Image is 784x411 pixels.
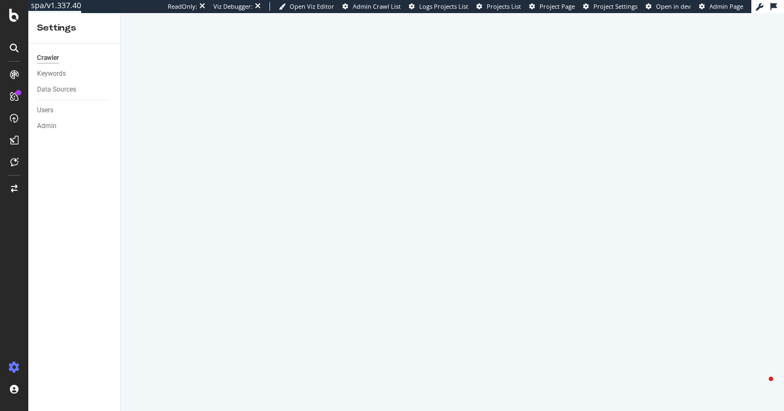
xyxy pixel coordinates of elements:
span: Project Settings [593,2,638,10]
span: Project Page [540,2,575,10]
iframe: Intercom live chat [747,374,773,400]
a: Admin Page [699,2,743,11]
div: Users [37,105,53,116]
div: ReadOnly: [168,2,197,11]
a: Open in dev [646,2,691,11]
a: Crawler [37,52,113,64]
span: Projects List [487,2,521,10]
a: Project Page [529,2,575,11]
div: Crawler [37,52,59,64]
div: Keywords [37,68,66,80]
a: Users [37,105,113,116]
a: Open Viz Editor [279,2,334,11]
a: Admin Crawl List [342,2,401,11]
span: Open Viz Editor [290,2,334,10]
a: Keywords [37,68,113,80]
span: Logs Projects List [419,2,468,10]
span: Open in dev [656,2,691,10]
div: Viz Debugger: [213,2,253,11]
div: Settings [37,22,112,34]
a: Data Sources [37,84,113,95]
span: Admin Page [709,2,743,10]
a: Logs Projects List [409,2,468,11]
a: Admin [37,120,113,132]
div: Admin [37,120,57,132]
a: Project Settings [583,2,638,11]
div: Data Sources [37,84,76,95]
span: Admin Crawl List [353,2,401,10]
a: Projects List [476,2,521,11]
